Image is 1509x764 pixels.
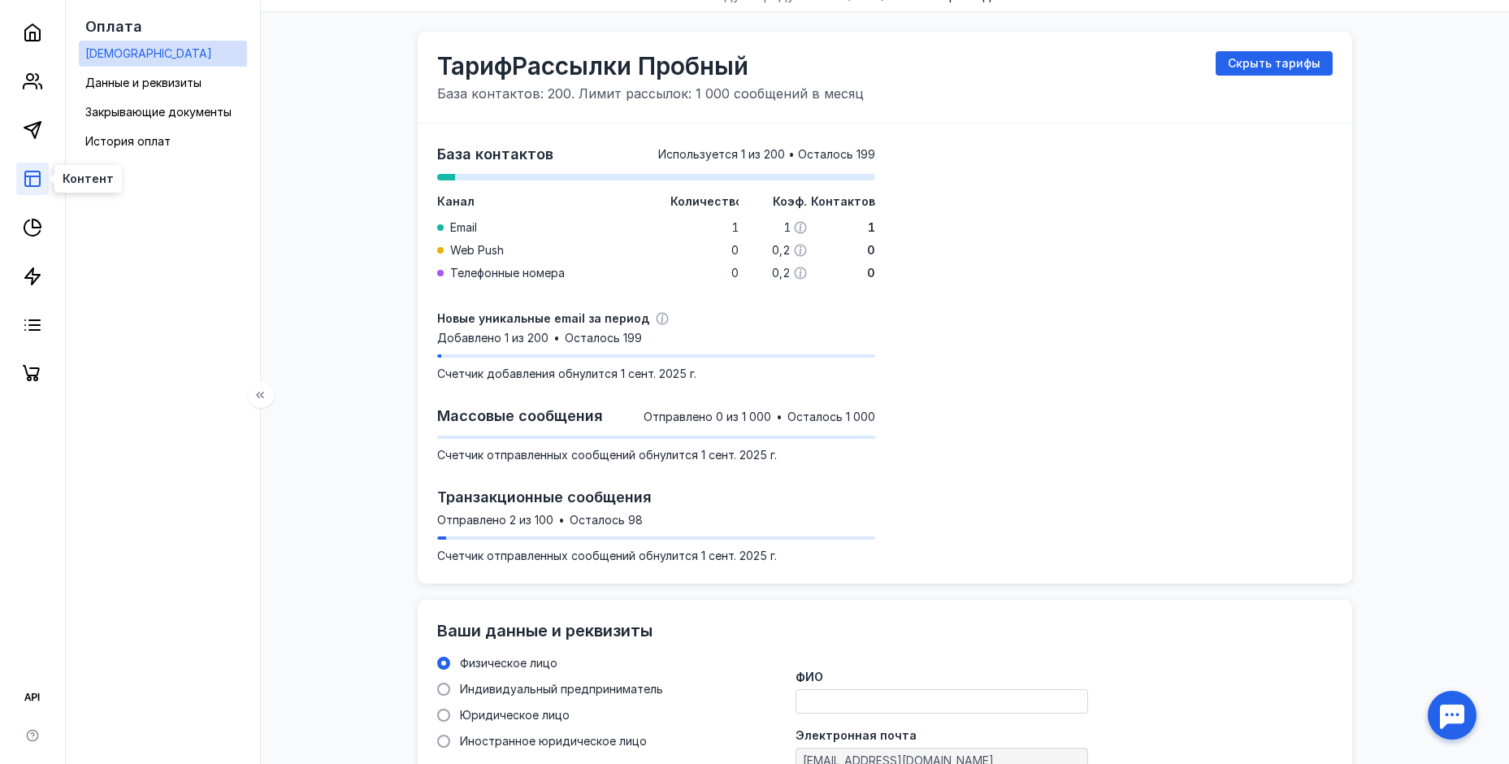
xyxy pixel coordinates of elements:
span: Количество [670,194,743,208]
span: • [553,332,560,344]
span: Оплата [85,18,142,35]
span: Используется 1 [658,146,745,163]
span: Новые уникальные email за период [437,310,649,327]
span: Отправлено 0 из 1 000 [644,409,771,425]
span: Закрывающие документы [85,105,232,119]
span: Коэф. [773,194,807,208]
span: База контактов: 200. Лимит рассылок: 1 000 сообщений в месяц [437,84,864,103]
a: [DEMOGRAPHIC_DATA] [79,41,247,67]
span: Контактов [811,194,875,208]
span: Осталось 199 [798,146,875,163]
a: Закрывающие документы [79,99,247,125]
span: 1 [783,219,791,236]
span: из 200 [748,146,785,163]
span: Электронная почта [796,730,917,741]
span: • [788,149,795,160]
span: Email [450,219,477,236]
span: 0 [731,265,739,281]
span: Cчетчик отправленных сообщений обнулится 1 сент. 2025 г. [437,448,777,462]
span: 1 [731,219,739,236]
span: 0 [867,242,875,258]
span: Канал [437,194,475,208]
a: История оплат [79,128,247,154]
span: Добавлено 1 из 200 [437,330,549,346]
span: Тариф Рассылки Пробный [437,51,864,80]
button: Скрыть тарифы [1216,51,1333,76]
span: • [558,514,565,526]
a: Данные и реквизиты [79,70,247,96]
span: Скрыть тарифы [1228,57,1320,71]
span: Web Push [450,242,504,258]
span: 0 [867,265,875,281]
span: Контент [63,173,114,184]
span: • [776,411,783,423]
span: Отправлено 2 из 100 [437,512,553,528]
span: Осталось 98 [570,512,643,528]
span: [DEMOGRAPHIC_DATA] [85,46,212,60]
span: Cчетчик отправленных сообщений обнулится 1 сент. 2025 г. [437,549,777,562]
span: История оплат [85,134,171,148]
span: 0,2 [772,242,791,258]
span: ФИО [796,671,823,683]
span: Счетчик добавления обнулится 1 сент. 2025 г. [437,367,696,380]
span: 0,2 [772,265,791,281]
span: Транзакционные сообщения [437,488,652,506]
span: Осталось 1 000 [787,409,875,425]
span: База контактов [437,145,553,163]
span: Ваши данные и реквизиты [437,621,653,640]
span: Физическое лицо [460,656,557,670]
span: Данные и реквизиты [85,76,202,89]
span: 0 [731,242,739,258]
span: 1 [868,219,875,236]
span: Телефонные номера [450,265,565,281]
span: Массовые сообщения [437,407,603,424]
span: Юридическое лицо [460,708,570,722]
span: Иностранное юридическое лицо [460,734,647,748]
span: Осталось 199 [565,330,642,346]
span: Индивидуальный предприниматель [460,682,663,696]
